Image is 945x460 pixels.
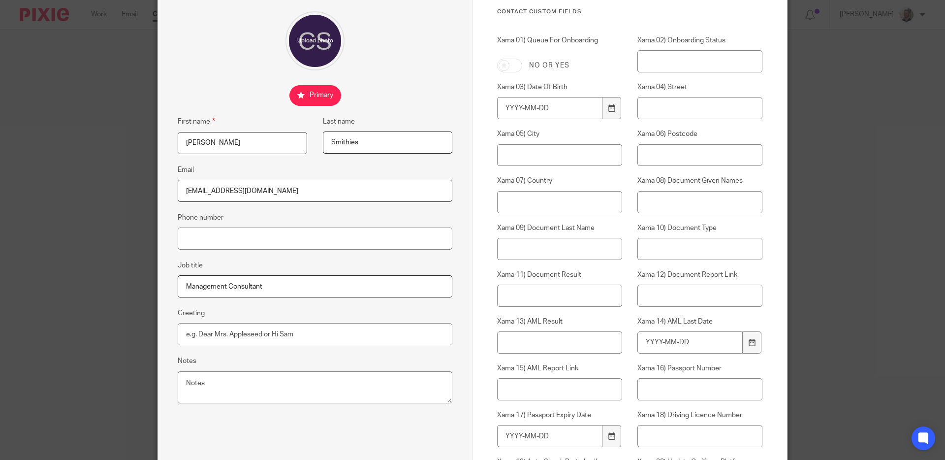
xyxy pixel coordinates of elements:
[497,270,622,280] label: Xama 11) Document Result
[637,363,762,373] label: Xama 16) Passport Number
[497,363,622,373] label: Xama 15) AML Report Link
[637,270,762,280] label: Xama 12) Document Report Link
[178,165,194,175] label: Email
[637,129,762,139] label: Xama 06) Postcode
[497,35,622,51] label: Xama 01) Queue For Onboarding
[497,129,622,139] label: Xama 05) City
[178,116,215,127] label: First name
[178,261,203,270] label: Job title
[178,356,196,366] label: Notes
[637,223,762,233] label: Xama 10) Document Type
[323,117,355,127] label: Last name
[497,8,762,16] h3: Contact Custom fields
[497,97,602,119] input: YYYY-MM-DD
[178,308,205,318] label: Greeting
[497,223,622,233] label: Xama 09) Document Last Name
[497,410,622,420] label: Xama 17) Passport Expiry Date
[497,317,622,327] label: Xama 13) AML Result
[637,176,762,186] label: Xama 08) Document Given Names
[529,61,569,70] label: No or yes
[637,82,762,92] label: Xama 04) Street
[497,82,622,92] label: Xama 03) Date Of Birth
[637,317,762,327] label: Xama 14) AML Last Date
[497,425,602,447] input: YYYY-MM-DD
[637,410,762,420] label: Xama 18) Driving Licence Number
[178,323,452,345] input: e.g. Dear Mrs. Appleseed or Hi Sam
[178,213,223,223] label: Phone number
[497,176,622,186] label: Xama 07) Country
[637,331,743,354] input: YYYY-MM-DD
[637,35,762,45] label: Xama 02) Onboarding Status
